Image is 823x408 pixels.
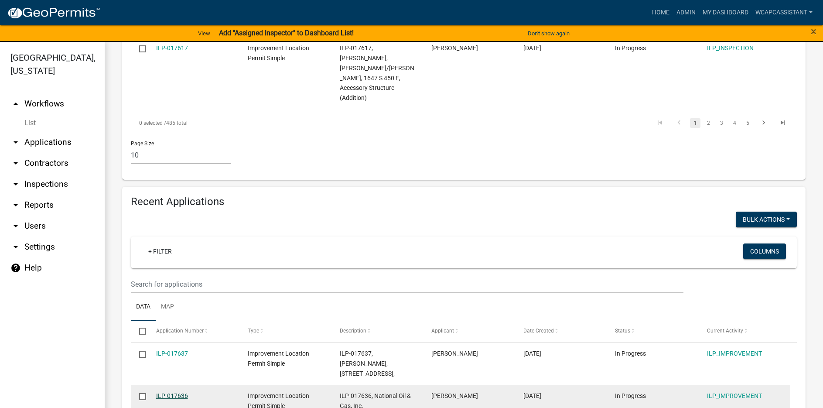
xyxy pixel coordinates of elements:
i: arrow_drop_down [10,137,21,147]
a: Map [156,293,179,321]
a: go to previous page [671,118,687,128]
strong: Add "Assigned Inspector" to Dashboard List! [219,29,354,37]
span: 08/13/2025 [523,392,541,399]
a: ILP-017636 [156,392,188,399]
i: help [10,263,21,273]
button: Close [811,26,816,37]
a: go to next page [755,118,772,128]
span: lana Garcia [431,350,478,357]
li: page 2 [702,116,715,130]
datatable-header-cell: Description [331,321,423,342]
a: Home [649,4,673,21]
datatable-header-cell: Status [607,321,699,342]
a: Admin [673,4,699,21]
span: In Progress [615,350,646,357]
span: In Progress [615,392,646,399]
a: ILP-017637 [156,350,188,357]
a: 1 [690,118,700,128]
li: page 4 [728,116,741,130]
span: Status [615,328,630,334]
div: 485 total [131,112,394,134]
i: arrow_drop_down [10,221,21,231]
a: ILP_INSPECTION [707,45,754,51]
span: 08/13/2025 [523,350,541,357]
datatable-header-cell: Current Activity [698,321,790,342]
a: My Dashboard [699,4,752,21]
button: Columns [743,243,786,259]
span: 07/28/2025 [523,45,541,51]
li: page 3 [715,116,728,130]
span: Description [340,328,366,334]
datatable-header-cell: Type [239,321,331,342]
h4: Recent Applications [131,195,797,208]
span: ILP-017637, McCormick, Brandi, 423 Linnwood Dr, [340,350,395,377]
a: View [195,26,214,41]
span: Type [248,328,259,334]
a: ILP_IMPROVEMENT [707,392,762,399]
span: Improvement Location Permit Simple [248,45,309,62]
datatable-header-cell: Date Created [515,321,607,342]
li: page 1 [689,116,702,130]
a: ILP_IMPROVEMENT [707,350,762,357]
a: + Filter [141,243,179,259]
i: arrow_drop_down [10,200,21,210]
a: ILP-017617 [156,45,188,51]
i: arrow_drop_up [10,99,21,109]
span: Date Created [523,328,554,334]
a: 3 [716,118,727,128]
span: Application Number [156,328,204,334]
span: Applicant [431,328,454,334]
datatable-header-cell: Application Number [147,321,239,342]
a: wcapcassistant [752,4,816,21]
li: page 5 [741,116,754,130]
a: 5 [742,118,753,128]
input: Search for applications [131,275,683,293]
span: 0 selected / [139,120,166,126]
span: Current Activity [707,328,743,334]
i: arrow_drop_down [10,158,21,168]
span: Improvement Location Permit Simple [248,350,309,367]
span: Matt Alexander [431,392,478,399]
span: × [811,25,816,38]
a: 2 [703,118,714,128]
button: Don't show again [524,26,573,41]
datatable-header-cell: Applicant [423,321,515,342]
span: ILP-017617, Gilgen Jr, Gene L/Melinda, 1647 S 450 E, Accessory Structure (Addition) [340,45,414,101]
datatable-header-cell: Select [131,321,147,342]
a: 4 [729,118,740,128]
span: Gene L Gilgen Jr [431,45,478,51]
i: arrow_drop_down [10,179,21,189]
span: In Progress [615,45,646,51]
button: Bulk Actions [736,212,797,227]
i: arrow_drop_down [10,242,21,252]
a: Data [131,293,156,321]
a: go to last page [775,118,791,128]
a: go to first page [652,118,668,128]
